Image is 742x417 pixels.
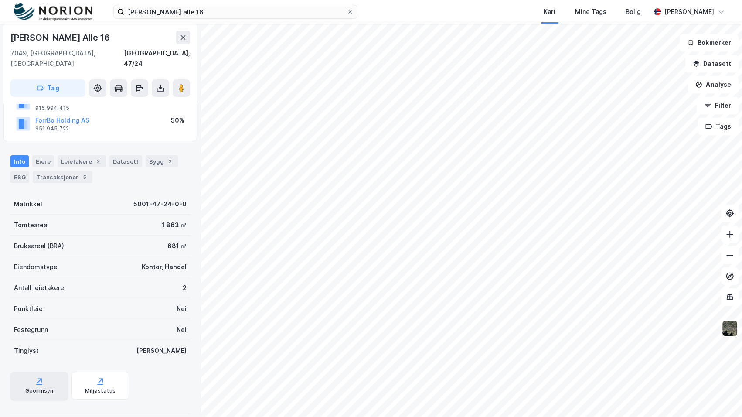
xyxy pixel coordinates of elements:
[142,262,187,272] div: Kontor, Handel
[698,375,742,417] iframe: Chat Widget
[10,79,85,97] button: Tag
[14,325,48,335] div: Festegrunn
[25,387,54,394] div: Geoinnsyn
[162,220,187,230] div: 1 863 ㎡
[14,283,64,293] div: Antall leietakere
[177,325,187,335] div: Nei
[680,34,739,51] button: Bokmerker
[14,3,92,21] img: norion-logo.80e7a08dc31c2e691866.png
[167,241,187,251] div: 681 ㎡
[146,155,178,167] div: Bygg
[698,375,742,417] div: Kontrollprogram for chat
[32,155,54,167] div: Eiere
[85,387,116,394] div: Miljøstatus
[80,173,89,181] div: 5
[177,304,187,314] div: Nei
[166,157,174,166] div: 2
[544,7,556,17] div: Kart
[136,345,187,356] div: [PERSON_NAME]
[10,171,29,183] div: ESG
[171,115,184,126] div: 50%
[94,157,102,166] div: 2
[14,345,39,356] div: Tinglyst
[10,155,29,167] div: Info
[14,262,58,272] div: Eiendomstype
[124,48,190,69] div: [GEOGRAPHIC_DATA], 47/24
[133,199,187,209] div: 5001-47-24-0-0
[685,55,739,72] button: Datasett
[35,125,69,132] div: 951 945 722
[14,304,43,314] div: Punktleie
[722,320,738,337] img: 9k=
[33,171,92,183] div: Transaksjoner
[10,31,112,44] div: [PERSON_NAME] Alle 16
[35,105,69,112] div: 915 994 415
[58,155,106,167] div: Leietakere
[664,7,714,17] div: [PERSON_NAME]
[183,283,187,293] div: 2
[626,7,641,17] div: Bolig
[575,7,606,17] div: Mine Tags
[124,5,347,18] input: Søk på adresse, matrikkel, gårdeiere, leietakere eller personer
[14,199,42,209] div: Matrikkel
[14,241,64,251] div: Bruksareal (BRA)
[697,97,739,114] button: Filter
[10,48,124,69] div: 7049, [GEOGRAPHIC_DATA], [GEOGRAPHIC_DATA]
[698,118,739,135] button: Tags
[109,155,142,167] div: Datasett
[688,76,739,93] button: Analyse
[14,220,49,230] div: Tomteareal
